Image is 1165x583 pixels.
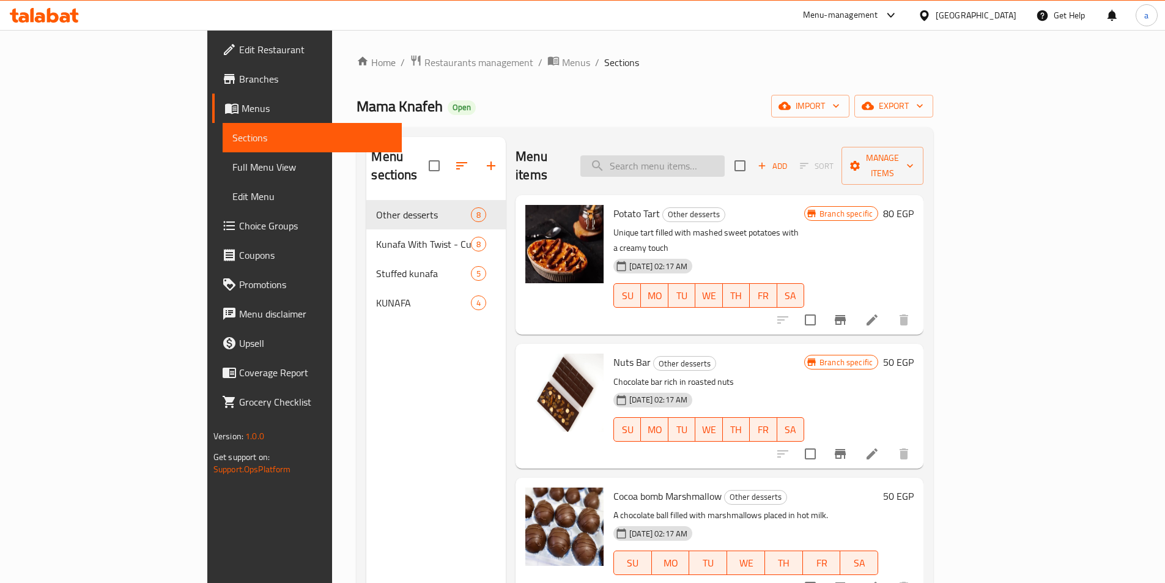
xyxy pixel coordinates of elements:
span: KUNAFA [376,295,471,310]
button: import [771,95,849,117]
button: MO [652,551,690,575]
div: items [471,295,486,310]
span: Sort sections [447,151,476,180]
a: Coupons [212,240,402,270]
button: Add section [476,151,506,180]
div: [GEOGRAPHIC_DATA] [936,9,1016,22]
div: Stuffed kunafa5 [366,259,506,288]
span: [DATE] 02:17 AM [624,261,692,272]
span: Add [756,159,789,173]
button: MO [641,417,668,442]
span: Potato Tart [613,204,660,223]
img: Potato Tart [525,205,604,283]
input: search [580,155,725,177]
a: Grocery Checklist [212,387,402,417]
span: Select to update [797,307,823,333]
span: Nuts Bar [613,353,651,371]
span: Select section [727,153,753,179]
nav: breadcrumb [357,54,933,70]
a: Menu disclaimer [212,299,402,329]
button: TU [668,283,695,308]
button: FR [803,551,841,575]
span: TH [728,421,745,439]
span: Kunafa With Twist - Cups [376,237,471,251]
button: export [854,95,933,117]
button: SA [840,551,878,575]
span: 8 [472,239,486,250]
span: WE [700,287,717,305]
span: SA [782,287,799,305]
span: TH [728,287,745,305]
a: Edit menu item [865,313,879,327]
span: FR [755,421,772,439]
button: TH [765,551,803,575]
span: Open [448,102,476,113]
img: Cocoa bomb Marshmallow [525,488,604,566]
button: SA [777,283,804,308]
button: SU [613,283,641,308]
h6: 80 EGP [883,205,914,222]
span: a [1144,9,1148,22]
span: Branch specific [815,208,878,220]
span: Full Menu View [232,160,392,174]
p: Unique tart filled with mashed sweet potatoes with a creamy touch [613,225,804,256]
span: TU [694,554,722,572]
span: WE [732,554,760,572]
span: Promotions [239,277,392,292]
span: FR [755,287,772,305]
span: Menus [562,55,590,70]
span: SU [619,554,647,572]
nav: Menu sections [366,195,506,322]
span: MO [646,421,663,439]
span: Edit Restaurant [239,42,392,57]
h6: 50 EGP [883,354,914,371]
button: delete [889,439,919,469]
span: 8 [472,209,486,221]
span: [DATE] 02:17 AM [624,394,692,406]
span: SU [619,421,636,439]
span: 5 [472,268,486,280]
a: Edit menu item [865,447,879,461]
span: Choice Groups [239,218,392,233]
span: Restaurants management [424,55,533,70]
span: Edit Menu [232,189,392,204]
span: Add item [753,157,792,176]
button: Add [753,157,792,176]
a: Full Menu View [223,152,402,182]
span: TH [770,554,798,572]
div: items [471,266,486,281]
div: items [471,207,486,222]
span: [DATE] 02:17 AM [624,528,692,540]
button: MO [641,283,668,308]
button: SA [777,417,804,442]
div: Menu-management [803,8,878,23]
a: Restaurants management [410,54,533,70]
span: Get support on: [213,449,270,465]
div: Other desserts [376,207,471,222]
button: delete [889,305,919,335]
span: 4 [472,297,486,309]
a: Edit Restaurant [212,35,402,64]
div: Kunafa With Twist - Cups8 [366,229,506,259]
button: FR [750,283,777,308]
button: Branch-specific-item [826,439,855,469]
span: Branch specific [815,357,878,368]
span: Manage items [851,150,914,181]
span: Other desserts [725,490,786,504]
a: Branches [212,64,402,94]
span: SU [619,287,636,305]
li: / [538,55,542,70]
a: Support.OpsPlatform [213,461,291,477]
button: Manage items [841,147,923,185]
h6: 50 EGP [883,488,914,505]
button: Branch-specific-item [826,305,855,335]
button: SU [613,417,641,442]
a: Promotions [212,270,402,299]
span: MO [646,287,663,305]
p: A chocolate ball filled with marshmallows placed in hot milk. [613,508,878,523]
span: Cocoa bomb Marshmallow [613,487,722,505]
span: Menu disclaimer [239,306,392,321]
div: Other desserts [653,356,716,371]
a: Edit Menu [223,182,402,211]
